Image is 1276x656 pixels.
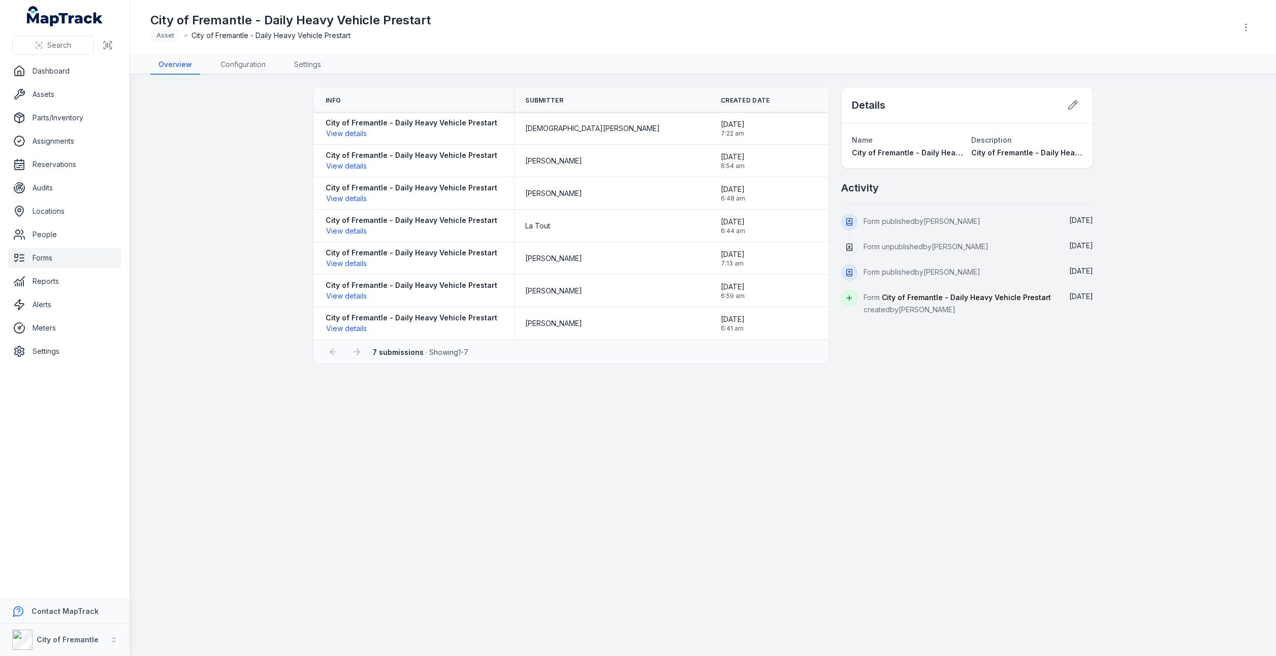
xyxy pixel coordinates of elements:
[721,162,745,170] span: 6:54 am
[1069,216,1093,224] span: [DATE]
[525,318,582,329] span: [PERSON_NAME]
[971,148,1143,157] span: City of Fremantle - Daily Heavy Vehicle Prestart
[47,40,71,50] span: Search
[8,271,121,291] a: Reports
[372,348,468,356] span: · Showing 1 - 7
[12,36,94,55] button: Search
[882,293,1051,302] span: City of Fremantle - Daily Heavy Vehicle Prestart
[864,217,980,225] span: Form published by [PERSON_NAME]
[150,12,431,28] h1: City of Fremantle - Daily Heavy Vehicle Prestart
[721,249,745,268] time: 08/10/2025, 7:13:11 am
[8,224,121,245] a: People
[721,292,745,300] span: 6:59 am
[326,323,367,334] button: View details
[326,183,497,193] strong: City of Fremantle - Daily Heavy Vehicle Prestart
[326,96,341,105] span: Info
[721,129,745,138] span: 7:22 am
[721,314,745,333] time: 08/10/2025, 6:41:49 am
[326,225,367,237] button: View details
[721,152,745,170] time: 09/10/2025, 6:54:40 am
[372,348,424,356] strong: 7 submissions
[1069,292,1093,301] span: [DATE]
[971,136,1012,144] span: Description
[326,258,367,269] button: View details
[721,217,745,235] time: 09/10/2025, 6:44:32 am
[721,227,745,235] span: 6:44 am
[525,286,582,296] span: [PERSON_NAME]
[8,61,121,81] a: Dashboard
[721,194,745,203] span: 6:48 am
[525,188,582,199] span: [PERSON_NAME]
[864,268,980,276] span: Form published by [PERSON_NAME]
[8,201,121,221] a: Locations
[150,55,200,75] a: Overview
[721,119,745,138] time: 09/10/2025, 7:22:23 am
[326,150,497,160] strong: City of Fremantle - Daily Heavy Vehicle Prestart
[852,136,873,144] span: Name
[326,313,497,323] strong: City of Fremantle - Daily Heavy Vehicle Prestart
[326,215,497,225] strong: City of Fremantle - Daily Heavy Vehicle Prestart
[8,108,121,128] a: Parts/Inventory
[1069,241,1093,250] time: 03/10/2025, 9:14:47 am
[8,84,121,105] a: Assets
[721,249,745,259] span: [DATE]
[721,259,745,268] span: 7:13 am
[1069,241,1093,250] span: [DATE]
[721,314,745,324] span: [DATE]
[525,253,582,264] span: [PERSON_NAME]
[841,181,879,195] h2: Activity
[721,282,745,292] span: [DATE]
[326,160,367,172] button: View details
[212,55,274,75] a: Configuration
[326,290,367,302] button: View details
[721,119,745,129] span: [DATE]
[721,184,745,203] time: 09/10/2025, 6:48:56 am
[8,154,121,175] a: Reservations
[31,607,99,615] strong: Contact MapTrack
[8,131,121,151] a: Assignments
[326,193,367,204] button: View details
[8,248,121,268] a: Forms
[326,128,367,139] button: View details
[326,118,497,128] strong: City of Fremantle - Daily Heavy Vehicle Prestart
[721,217,745,227] span: [DATE]
[852,148,1024,157] span: City of Fremantle - Daily Heavy Vehicle Prestart
[1069,267,1093,275] time: 23/09/2025, 4:47:22 pm
[27,6,103,26] a: MapTrack
[1069,216,1093,224] time: 03/10/2025, 2:41:56 pm
[721,96,770,105] span: Created Date
[286,55,329,75] a: Settings
[721,324,745,333] span: 6:41 am
[1069,267,1093,275] span: [DATE]
[1069,292,1093,301] time: 23/09/2025, 4:32:15 pm
[326,280,497,290] strong: City of Fremantle - Daily Heavy Vehicle Prestart
[525,123,660,134] span: [DEMOGRAPHIC_DATA][PERSON_NAME]
[525,221,550,231] span: La Tout
[721,184,745,194] span: [DATE]
[8,341,121,362] a: Settings
[864,242,988,251] span: Form unpublished by [PERSON_NAME]
[721,152,745,162] span: [DATE]
[8,318,121,338] a: Meters
[326,248,497,258] strong: City of Fremantle - Daily Heavy Vehicle Prestart
[8,294,121,315] a: Alerts
[721,282,745,300] time: 08/10/2025, 6:59:47 am
[525,156,582,166] span: [PERSON_NAME]
[864,293,1051,314] span: Form created by [PERSON_NAME]
[192,30,350,41] span: City of Fremantle - Daily Heavy Vehicle Prestart
[8,178,121,198] a: Audits
[525,96,563,105] span: Submitter
[852,98,885,112] h2: Details
[150,28,180,43] div: Asset
[37,635,99,644] strong: City of Fremantle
